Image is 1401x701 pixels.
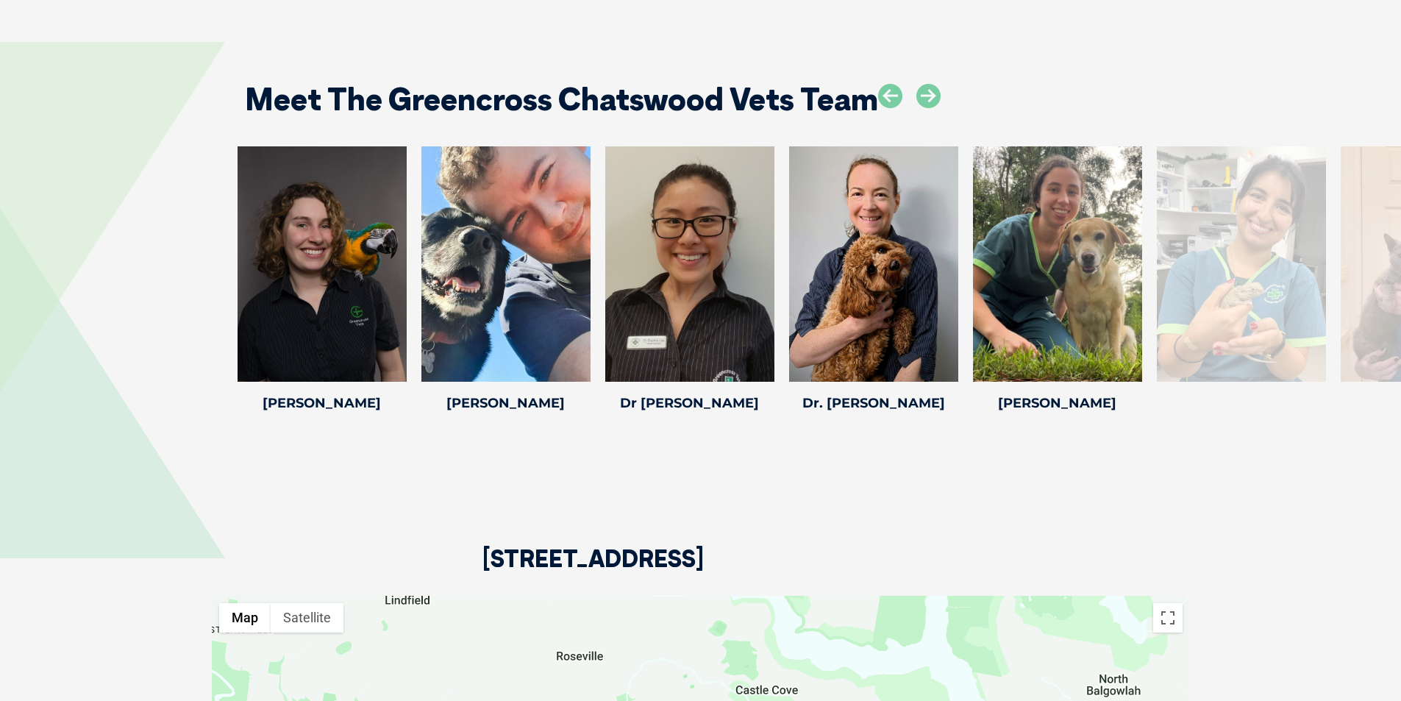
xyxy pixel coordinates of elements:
[421,396,591,410] h4: [PERSON_NAME]
[271,603,343,633] button: Show satellite imagery
[605,396,774,410] h4: Dr [PERSON_NAME]
[789,396,958,410] h4: Dr. [PERSON_NAME]
[245,84,878,115] h2: Meet The Greencross Chatswood Vets Team
[973,396,1142,410] h4: [PERSON_NAME]
[238,396,407,410] h4: [PERSON_NAME]
[219,603,271,633] button: Show street map
[482,547,704,596] h2: [STREET_ADDRESS]
[1153,603,1183,633] button: Toggle fullscreen view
